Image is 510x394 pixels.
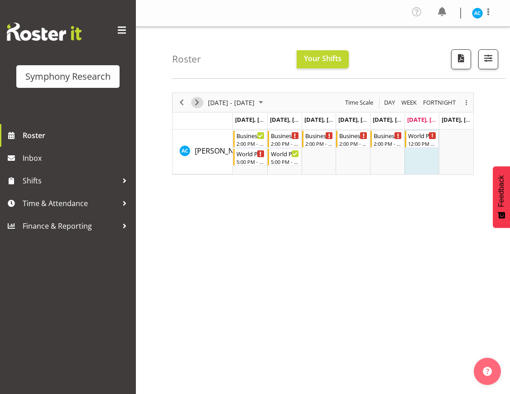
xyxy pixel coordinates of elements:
[305,140,333,147] div: 2:00 PM - 4:30 PM
[176,97,188,108] button: Previous
[236,158,265,165] div: 5:00 PM - 6:00 PM
[174,93,189,112] div: Previous
[23,174,118,187] span: Shifts
[233,130,473,174] table: Timeline Week of September 6, 2025
[195,145,251,156] a: [PERSON_NAME]
[23,151,131,165] span: Inbox
[270,115,311,124] span: [DATE], [DATE]
[268,130,301,148] div: Abbey Craib"s event - Business 1/2pm~4:30pm World Polls Begin From Tuesday, September 2, 2025 at ...
[338,115,380,124] span: [DATE], [DATE]
[478,49,498,69] button: Filter Shifts
[302,130,336,148] div: Abbey Craib"s event - Business 1/2pm~4:30pm World Polls Begin From Wednesday, September 3, 2025 a...
[374,140,402,147] div: 2:00 PM - 4:30 PM
[344,97,375,108] button: Time Scale
[233,130,267,148] div: Abbey Craib"s event - Business 1/2pm~4:30pm World Polls Begin From Monday, September 1, 2025 at 2...
[405,130,438,148] div: Abbey Craib"s event - World Poll NZ Weekends Begin From Saturday, September 6, 2025 at 12:00:00 P...
[400,97,419,108] button: Timeline Week
[451,49,471,69] button: Download a PDF of the roster according to the set date range.
[408,140,436,147] div: 12:00 PM - 7:00 PM
[7,23,82,41] img: Rosterit website logo
[493,166,510,228] button: Feedback - Show survey
[297,50,349,68] button: Your Shifts
[195,146,251,156] span: [PERSON_NAME]
[305,131,333,140] div: Business 1/2pm~4:30pm World Polls
[172,54,201,64] h4: Roster
[442,115,483,124] span: [DATE], [DATE]
[472,8,483,19] img: abbey-craib10174.jpg
[236,149,265,158] div: World Poll NZ Weekdays
[339,131,367,140] div: Business 1/2pm~4:30pm World Polls
[172,92,474,175] div: Timeline Week of September 6, 2025
[373,115,414,124] span: [DATE], [DATE]
[189,93,205,112] div: Next
[339,140,367,147] div: 2:00 PM - 4:30 PM
[304,53,342,63] span: Your Shifts
[422,97,457,108] button: Fortnight
[483,367,492,376] img: help-xxl-2.png
[207,97,267,108] button: September 01 - 07, 2025
[173,130,233,174] td: Abbey Craib resource
[25,70,111,83] div: Symphony Research
[271,140,299,147] div: 2:00 PM - 4:30 PM
[23,197,118,210] span: Time & Attendance
[336,130,370,148] div: Abbey Craib"s event - Business 1/2pm~4:30pm World Polls Begin From Thursday, September 4, 2025 at...
[304,115,346,124] span: [DATE], [DATE]
[236,131,265,140] div: Business 1/2pm~4:30pm World Polls
[374,131,402,140] div: Business 1/2pm~4:30pm World Polls
[235,115,276,124] span: [DATE], [DATE]
[383,97,397,108] button: Timeline Day
[271,131,299,140] div: Business 1/2pm~4:30pm World Polls
[271,158,299,165] div: 5:00 PM - 9:00 PM
[236,140,265,147] div: 2:00 PM - 4:30 PM
[271,149,299,158] div: World Poll NZ Weekdays
[408,131,436,140] div: World Poll NZ Weekends
[207,97,255,108] span: [DATE] - [DATE]
[383,97,396,108] span: Day
[370,130,404,148] div: Abbey Craib"s event - Business 1/2pm~4:30pm World Polls Begin From Friday, September 5, 2025 at 2...
[497,175,505,207] span: Feedback
[268,149,301,166] div: Abbey Craib"s event - World Poll NZ Weekdays Begin From Tuesday, September 2, 2025 at 5:00:00 PM ...
[233,149,267,166] div: Abbey Craib"s event - World Poll NZ Weekdays Begin From Monday, September 1, 2025 at 5:00:00 PM G...
[23,129,131,142] span: Roster
[407,115,448,124] span: [DATE], [DATE]
[344,97,374,108] span: Time Scale
[422,97,457,108] span: Fortnight
[23,219,118,233] span: Finance & Reporting
[191,97,203,108] button: Next
[459,93,473,112] div: overflow
[400,97,418,108] span: Week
